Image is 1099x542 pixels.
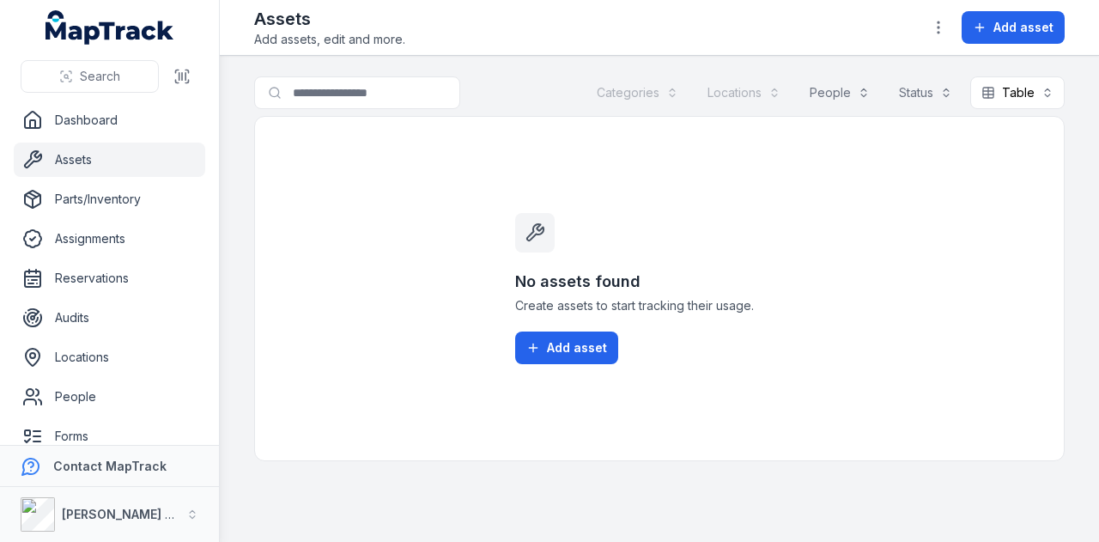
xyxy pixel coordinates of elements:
[14,143,205,177] a: Assets
[970,76,1065,109] button: Table
[46,10,174,45] a: MapTrack
[515,297,804,314] span: Create assets to start tracking their usage.
[254,31,405,48] span: Add assets, edit and more.
[14,419,205,454] a: Forms
[515,332,618,364] button: Add asset
[962,11,1065,44] button: Add asset
[14,103,205,137] a: Dashboard
[14,182,205,216] a: Parts/Inventory
[993,19,1053,36] span: Add asset
[14,340,205,375] a: Locations
[547,339,607,356] span: Add asset
[254,7,405,31] h2: Assets
[14,222,205,256] a: Assignments
[515,270,804,294] h3: No assets found
[798,76,881,109] button: People
[14,301,205,335] a: Audits
[80,68,120,85] span: Search
[62,507,282,521] strong: [PERSON_NAME] Asset Maintenance
[53,459,167,473] strong: Contact MapTrack
[14,380,205,414] a: People
[888,76,963,109] button: Status
[21,60,159,93] button: Search
[14,261,205,295] a: Reservations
